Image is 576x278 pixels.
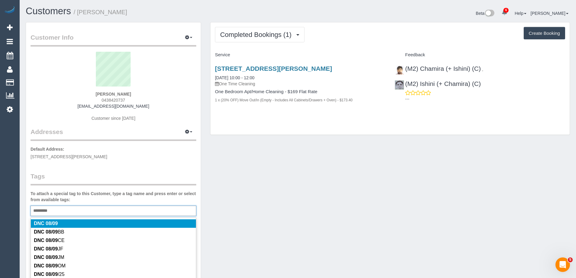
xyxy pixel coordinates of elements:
[34,221,58,226] em: DNC 08/09
[215,75,254,80] a: [DATE] 10:00 - 12:00
[4,6,16,15] img: Automaid Logo
[215,27,304,42] button: Completed Bookings (1)
[91,116,135,121] span: Customer since [DATE]
[34,255,64,260] span: JM
[74,9,127,15] small: / [PERSON_NAME]
[34,255,58,260] em: DNC 08/09
[220,31,295,38] span: Completed Bookings (1)
[34,263,66,268] span: OM
[31,154,107,159] span: [STREET_ADDRESS][PERSON_NAME]
[395,65,404,74] img: (M2) Chamira (+ Ishini) (C)
[531,11,568,16] a: [PERSON_NAME]
[215,98,353,102] small: 1 x (20% OFF) Move Out/In (Empty - Includes All Cabinets/Drawers + Oven) - $173.40
[34,246,58,251] em: DNC 08/09
[215,52,386,57] h4: Service
[503,8,509,13] span: 6
[482,67,483,72] span: ,
[484,10,494,18] img: New interface
[476,11,495,16] a: Beta
[31,172,196,185] legend: Tags
[26,6,71,16] a: Customers
[34,229,58,234] em: DNC 08/09
[555,257,570,272] iframe: Intercom live chat
[405,96,565,102] p: ---
[395,80,404,90] img: (M2) Ishini (+ Chamira) (C)
[568,257,573,262] span: 5
[499,6,510,19] a: 6
[34,272,64,277] span: /25
[31,146,64,152] label: Default Address:
[34,238,58,243] em: DNC 08/09
[524,27,565,40] button: Create Booking
[31,191,196,203] label: To attach a special tag to this Customer, type a tag name and press enter or select from availabl...
[34,272,58,277] em: DNC 08/09
[215,65,332,72] a: [STREET_ADDRESS][PERSON_NAME]
[515,11,526,16] a: Help
[96,92,131,96] strong: [PERSON_NAME]
[34,263,58,268] em: DNC 08/09
[34,246,63,251] span: JF
[395,80,481,87] a: (M2) Ishini (+ Chamira) (C)
[31,33,196,47] legend: Customer Info
[102,98,125,103] span: 0438420737
[34,229,64,234] span: BB
[215,81,386,87] p: One Time Cleaning
[395,52,565,57] h4: Feedback
[77,104,149,109] a: [EMAIL_ADDRESS][DOMAIN_NAME]
[395,65,481,72] a: (M2) Chamira (+ Ishini) (C)
[215,89,386,94] h4: One Bedroom Apt/Home Cleaning - $169 Flat Rate
[34,238,64,243] span: CE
